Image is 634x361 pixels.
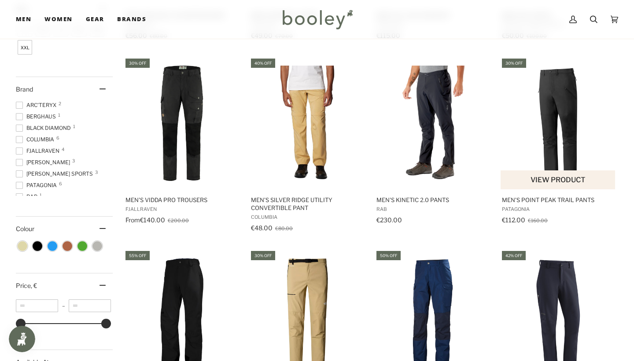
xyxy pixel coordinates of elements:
span: 6 [59,181,62,186]
span: From [125,216,140,224]
a: Men's Vidda Pro Trousers [124,57,240,235]
span: Colour [16,225,41,232]
span: Fjallraven [16,147,62,155]
div: 30% off [251,251,275,260]
div: 40% off [251,59,275,68]
span: 1 [73,124,75,129]
span: Men's Point Peak Trail Pants [502,196,615,204]
span: Arc'teryx [16,101,59,109]
a: Men's Point Peak Trail Pants [501,57,616,235]
span: 4 [62,147,64,151]
span: Brands [117,15,146,24]
a: Men's Kinetic 2.0 Pants [375,57,490,235]
span: €48.00 [251,224,273,232]
span: Brand [16,85,33,93]
span: Colour: Grey [92,241,102,251]
span: Colour: Black [33,241,42,251]
div: 30% off [502,59,526,68]
a: Men's Silver Ridge Utility Convertible Pant [250,57,365,235]
span: €160.00 [528,217,548,224]
img: Columbia Men's Silver Ridge Utility Convertible Pant Light Camel - Booley Galway [250,66,365,181]
span: 3 [72,158,75,163]
span: €80.00 [275,225,293,232]
button: View product [501,170,615,189]
span: Men's Silver Ridge Utility Convertible Pant [251,196,364,212]
iframe: Button to open loyalty program pop-up [9,326,35,352]
span: Patagonia [502,206,615,212]
span: – [58,302,69,309]
span: [PERSON_NAME] Sports [16,170,96,178]
img: Booley [279,7,356,32]
span: Fjallraven [125,206,238,212]
div: 55% off [125,251,150,260]
span: Colour: Beige [18,241,27,251]
span: Size: XXL [18,40,32,55]
span: Rab [16,193,40,201]
div: 42% off [502,251,526,260]
span: €230.00 [376,216,402,224]
div: 30% off [125,59,150,68]
span: Black Diamond [16,124,74,132]
span: Patagonia [16,181,59,189]
span: , € [31,282,37,289]
span: [PERSON_NAME] [16,158,73,166]
span: Price [16,282,37,289]
span: Colour: Blue [48,241,57,251]
span: Columbia [16,136,57,144]
span: Colour: Green [77,241,87,251]
span: Women [44,15,72,24]
div: 50% off [376,251,401,260]
img: Patagonia Men's Point Peak Trail Pants Black - Booley Galway [501,66,616,181]
span: Rab [376,206,489,212]
span: 3 [95,170,98,174]
span: Men [16,15,31,24]
span: Men's Kinetic 2.0 Pants [376,196,489,204]
span: 1 [58,113,60,117]
span: Colour: Brown [63,241,72,251]
span: €112.00 [502,216,525,224]
span: 6 [56,136,59,140]
img: Fjallraven Men's Vidda Pro Trousers Dark Grey / Black - Booley Galway [124,66,240,181]
span: €200.00 [168,217,189,224]
span: 1 [40,193,42,197]
span: 2 [59,101,61,106]
span: Men's Vidda Pro Trousers [125,196,238,204]
img: Rab Men's Kinetic 2.0 Pants Beluga - Booley Galway [375,66,490,181]
span: €140.00 [140,216,165,224]
span: Columbia [251,214,364,220]
span: Gear [86,15,104,24]
span: Berghaus [16,113,59,121]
